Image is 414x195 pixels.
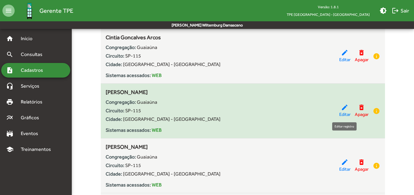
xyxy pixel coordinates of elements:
span: Consultas [17,51,50,58]
strong: Circuito: [106,108,124,113]
span: Guaiaúna [137,99,157,105]
mat-icon: menu [2,5,15,17]
mat-icon: info [373,107,380,115]
span: [GEOGRAPHIC_DATA] - [GEOGRAPHIC_DATA] [123,61,220,67]
strong: Congregação: [106,44,136,50]
mat-icon: edit [341,104,348,111]
span: Guaiaúna [137,154,157,160]
a: Gerente TPE [15,1,73,21]
button: Sair [389,5,412,16]
mat-icon: info [373,162,380,169]
span: WEB [152,182,162,188]
mat-icon: delete_forever [358,49,365,56]
span: Editar [339,166,350,173]
span: Eventos [17,130,46,137]
strong: Cidade: [106,61,122,67]
span: Treinamentos [17,146,58,153]
mat-icon: home [6,35,13,42]
span: Cintia Goncalves Arcos [106,34,161,40]
mat-icon: info [373,53,380,60]
span: Guaiaúna [137,44,157,50]
mat-icon: delete_forever [358,158,365,166]
strong: Sistemas acessados: [106,127,151,133]
span: Apagar [355,166,369,173]
strong: Circuito: [106,162,124,168]
mat-icon: multiline_chart [6,114,13,121]
img: Logo [20,1,39,21]
mat-icon: note_add [6,67,13,74]
span: [PERSON_NAME] [106,144,148,150]
span: Serviços [17,82,48,90]
span: Cadastros [17,67,51,74]
span: TPE [GEOGRAPHIC_DATA] - [GEOGRAPHIC_DATA] [282,11,375,18]
span: SP-115 [125,162,141,168]
mat-icon: search [6,51,13,58]
div: Versão: 1.8.1 [282,3,375,11]
span: WEB [152,127,162,133]
span: Gráficos [17,114,47,121]
mat-icon: delete_forever [358,104,365,111]
span: [GEOGRAPHIC_DATA] - [GEOGRAPHIC_DATA] [123,171,220,177]
mat-icon: school [6,146,13,153]
span: Relatórios [17,98,50,106]
span: Apagar [355,56,369,63]
mat-icon: logout [392,7,399,14]
strong: Sistemas acessados: [106,72,151,78]
span: SP-115 [125,53,141,59]
span: WEB [152,72,162,78]
span: [PERSON_NAME] [106,89,148,95]
span: Editar [339,111,350,118]
strong: Sistemas acessados: [106,182,151,188]
span: Apagar [355,111,369,118]
mat-icon: brightness_medium [379,7,387,14]
strong: Cidade: [106,171,122,177]
span: Início [17,35,41,42]
span: Editar [339,56,350,63]
mat-icon: edit [341,49,348,56]
span: [GEOGRAPHIC_DATA] - [GEOGRAPHIC_DATA] [123,116,220,122]
span: SP-115 [125,108,141,113]
strong: Circuito: [106,53,124,59]
strong: Congregação: [106,154,136,160]
mat-icon: print [6,98,13,106]
strong: Congregação: [106,99,136,105]
mat-icon: headset_mic [6,82,13,90]
span: Gerente TPE [39,6,73,16]
span: Sair [392,5,409,16]
strong: Cidade: [106,116,122,122]
mat-icon: stadium [6,130,13,137]
mat-icon: edit [341,158,348,166]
